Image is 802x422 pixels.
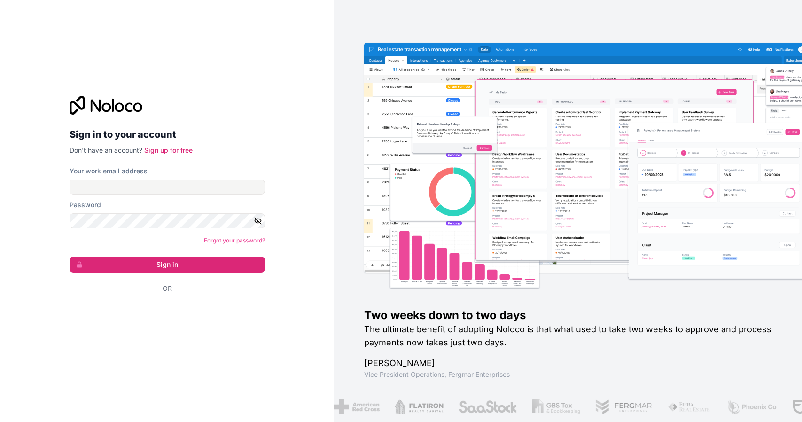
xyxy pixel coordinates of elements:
img: /assets/saastock-C6Zbiodz.png [459,399,518,414]
a: Sign up for free [144,146,193,154]
img: /assets/gbstax-C-GtDUiK.png [532,399,580,414]
input: Password [70,213,265,228]
a: Forgot your password? [204,237,265,244]
span: Don't have an account? [70,146,142,154]
img: /assets/fergmar-CudnrXN5.png [595,399,653,414]
img: /assets/fiera-fwj2N5v4.png [668,399,712,414]
img: /assets/phoenix-BREaitsQ.png [726,399,777,414]
button: Sign in [70,257,265,273]
span: Or [163,284,172,293]
h1: [PERSON_NAME] [364,357,772,370]
h1: Vice President Operations , Fergmar Enterprises [364,370,772,379]
h2: Sign in to your account [70,126,265,143]
label: Password [70,200,101,210]
input: Email address [70,180,265,195]
img: /assets/flatiron-C8eUkumj.png [395,399,444,414]
h2: The ultimate benefit of adopting Noloco is that what used to take two weeks to approve and proces... [364,323,772,349]
label: Your work email address [70,166,148,176]
img: /assets/american-red-cross-BAupjrZR.png [334,399,380,414]
h1: Two weeks down to two days [364,308,772,323]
